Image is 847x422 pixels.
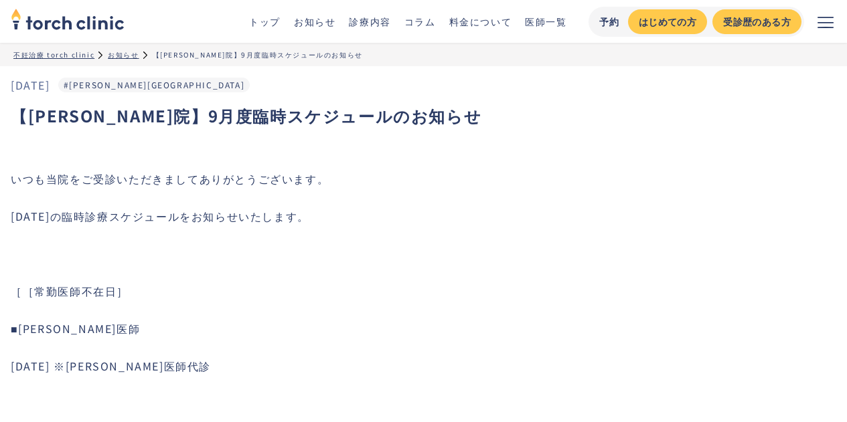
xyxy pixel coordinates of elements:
[723,15,791,29] div: 受診歴のある方
[153,49,363,60] div: 【[PERSON_NAME]院】9月度臨時スケジュールのお知らせ
[294,15,335,28] a: お知らせ
[11,358,847,374] p: [DATE] ※[PERSON_NAME]医師代診
[11,208,847,224] p: [DATE]の臨時診療スケジュールをお知らせいたします。
[11,245,847,261] p: ‍
[11,283,847,299] p: ［［常勤医師不在日］
[712,9,801,34] a: 受診歴のある方
[108,49,139,60] a: お知らせ
[599,15,620,29] div: 予約
[525,15,566,28] a: 医師一覧
[11,320,847,336] p: ■[PERSON_NAME]医師
[11,4,125,33] img: torch clinic
[349,15,390,28] a: 診療内容
[13,49,94,60] a: 不妊治療 torch clinic
[628,9,707,34] a: はじめての方
[11,171,847,187] p: いつも当院をご受診いただきましてありがとうございます。
[639,15,696,29] div: はじめての方
[11,104,836,128] h1: 【[PERSON_NAME]院】9月度臨時スケジュールのお知らせ
[64,79,245,90] a: #[PERSON_NAME][GEOGRAPHIC_DATA]
[11,9,125,33] a: home
[11,395,847,411] p: ‍
[449,15,512,28] a: 料金について
[249,15,281,28] a: トップ
[404,15,436,28] a: コラム
[11,77,50,93] div: [DATE]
